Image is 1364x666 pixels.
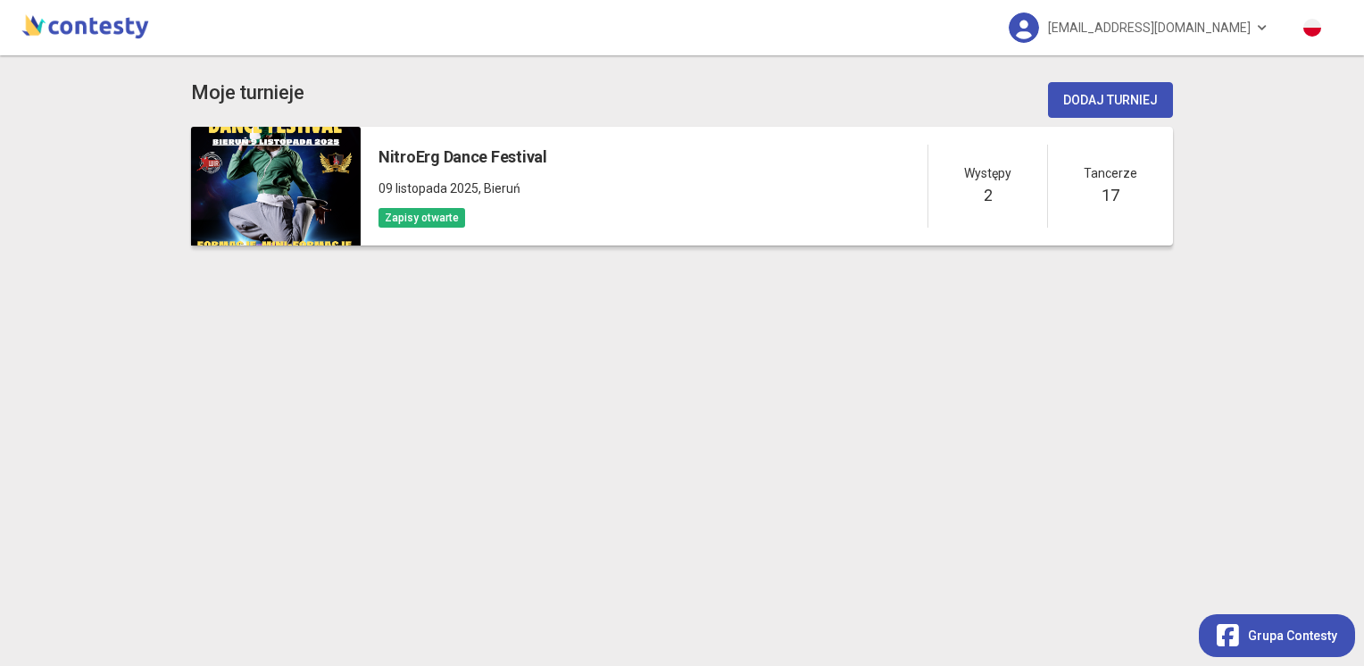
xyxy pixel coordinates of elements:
[1248,626,1337,645] span: Grupa Contesty
[378,145,547,170] h5: NitroErg Dance Festival
[191,78,304,109] h3: Moje turnieje
[191,78,304,109] app-title: competition-list.title
[1048,9,1251,46] span: [EMAIL_ADDRESS][DOMAIN_NAME]
[1084,163,1137,183] span: Tancerze
[378,181,478,196] span: 09 listopada 2025
[1048,82,1173,118] button: Dodaj turniej
[478,181,520,196] span: , Bieruń
[984,183,993,208] h5: 2
[1102,183,1119,208] h5: 17
[964,163,1011,183] span: Występy
[378,208,465,228] span: Zapisy otwarte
